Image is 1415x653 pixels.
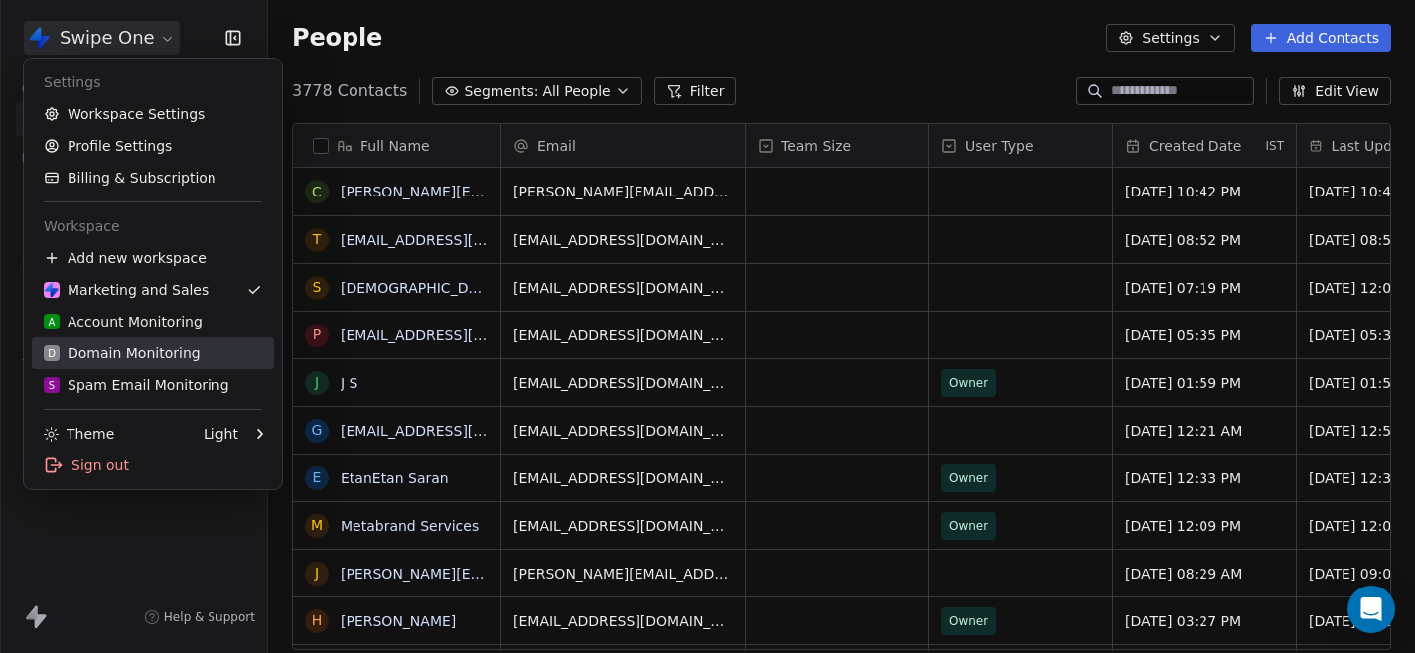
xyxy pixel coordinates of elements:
[48,346,56,361] span: D
[32,162,274,194] a: Billing & Subscription
[32,450,274,481] div: Sign out
[44,343,201,363] div: Domain Monitoring
[49,315,56,329] span: A
[32,242,274,274] div: Add new workspace
[44,375,229,395] div: Spam Email Monitoring
[49,378,55,393] span: S
[44,312,203,331] div: Account Monitoring
[32,130,274,162] a: Profile Settings
[44,282,60,298] img: Swipe%20One%20Logo%201-1.svg
[204,424,238,444] div: Light
[32,66,274,98] div: Settings
[32,98,274,130] a: Workspace Settings
[32,210,274,242] div: Workspace
[44,280,209,300] div: Marketing and Sales
[44,424,114,444] div: Theme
